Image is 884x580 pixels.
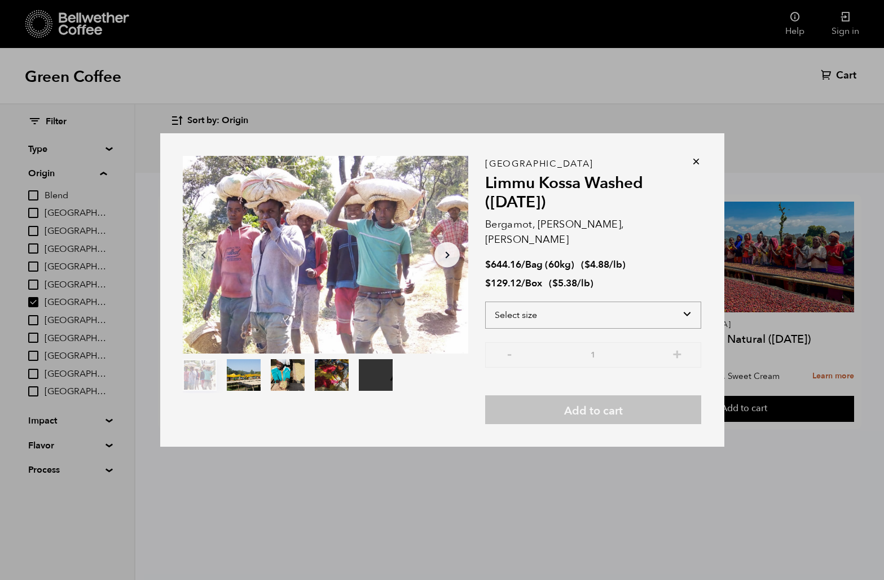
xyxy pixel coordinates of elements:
[521,258,525,271] span: /
[584,258,609,271] bdi: 4.88
[485,277,521,290] bdi: 129.12
[525,258,574,271] span: Bag (60kg)
[552,277,558,290] span: $
[502,348,516,359] button: -
[485,258,521,271] bdi: 644.16
[577,277,590,290] span: /lb
[485,174,701,212] h2: Limmu Kossa Washed ([DATE])
[549,277,593,290] span: ( )
[485,217,701,247] p: Bergamot, [PERSON_NAME], [PERSON_NAME]
[525,277,542,290] span: Box
[485,258,491,271] span: $
[670,348,684,359] button: +
[521,277,525,290] span: /
[359,359,393,391] video: Your browser does not support the video tag.
[609,258,622,271] span: /lb
[485,395,701,424] button: Add to cart
[584,258,590,271] span: $
[581,258,626,271] span: ( )
[552,277,577,290] bdi: 5.38
[485,277,491,290] span: $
